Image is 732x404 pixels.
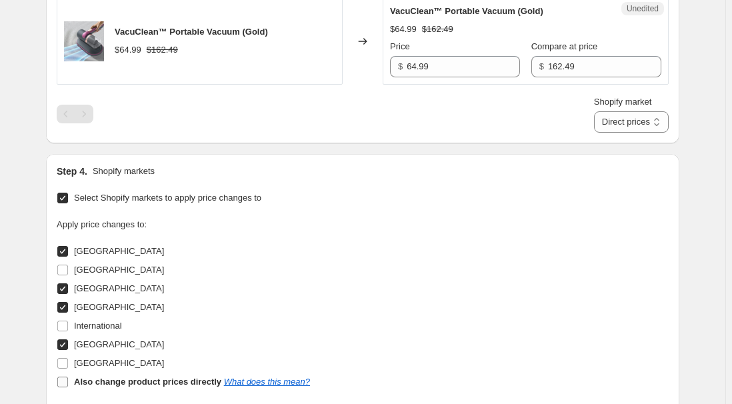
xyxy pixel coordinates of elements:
[74,321,122,331] span: International
[57,165,87,178] h2: Step 4.
[224,377,310,387] a: What does this mean?
[390,41,410,51] span: Price
[57,219,147,229] span: Apply price changes to:
[74,283,164,293] span: [GEOGRAPHIC_DATA]
[64,21,104,61] img: 15_72588912-3c7d-4431-bf73-56f09cc0ce30_80x.png
[398,61,403,71] span: $
[531,41,598,51] span: Compare at price
[390,24,417,34] span: $64.99
[627,3,659,14] span: Unedited
[422,24,453,34] span: $162.49
[147,45,178,55] span: $162.49
[74,339,164,349] span: [GEOGRAPHIC_DATA]
[74,302,164,312] span: [GEOGRAPHIC_DATA]
[74,193,261,203] span: Select Shopify markets to apply price changes to
[57,105,93,123] nav: Pagination
[539,61,544,71] span: $
[93,165,155,178] p: Shopify markets
[74,358,164,368] span: [GEOGRAPHIC_DATA]
[74,377,221,387] b: Also change product prices directly
[74,265,164,275] span: [GEOGRAPHIC_DATA]
[74,246,164,256] span: [GEOGRAPHIC_DATA]
[115,27,268,37] span: VacuClean™ Portable Vacuum (Gold)
[594,97,652,107] span: Shopify market
[390,6,543,16] span: VacuClean™ Portable Vacuum (Gold)
[115,45,141,55] span: $64.99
